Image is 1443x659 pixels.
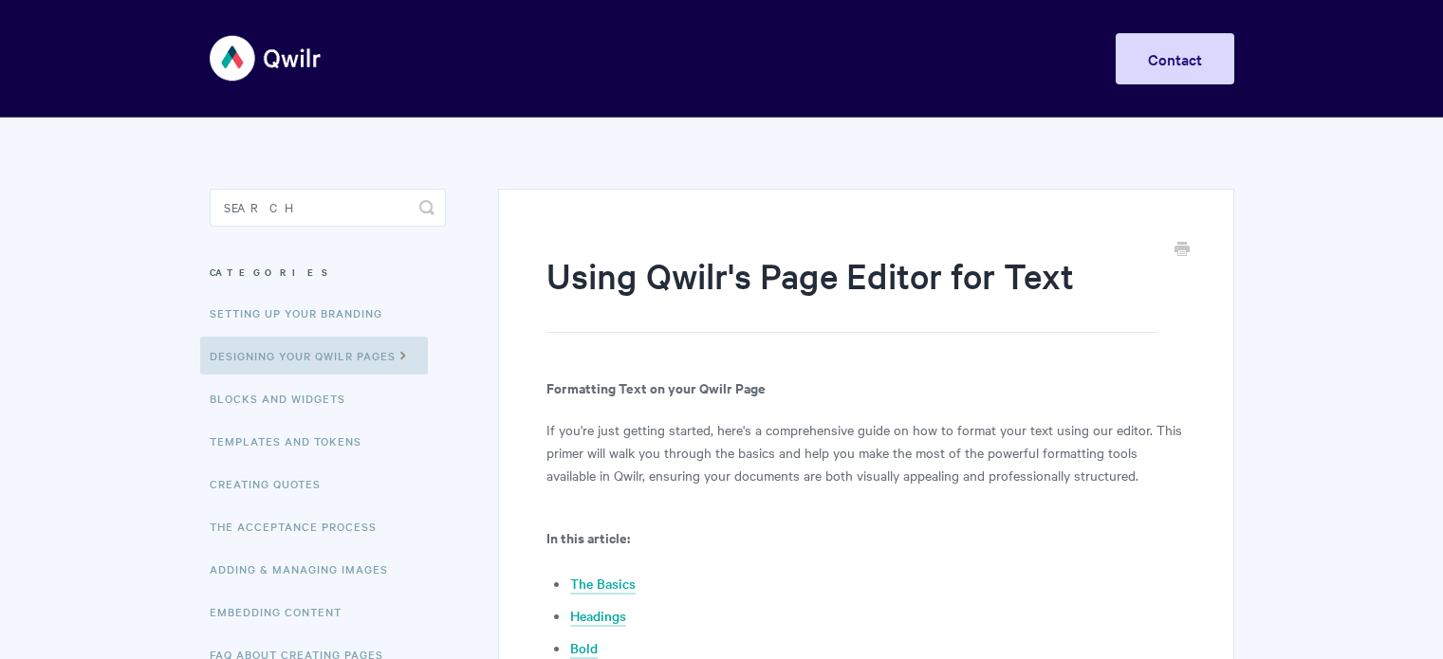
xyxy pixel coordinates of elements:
[210,23,323,94] img: Qwilr Help Center
[210,255,446,289] h3: Categories
[210,189,446,227] input: Search
[546,251,1156,333] h1: Using Qwilr's Page Editor for Text
[1175,240,1190,261] a: Print this Article
[546,377,766,397] b: Formatting Text on your Qwilr Page
[210,593,356,631] a: Embedding Content
[570,638,598,659] a: Bold
[546,527,630,547] b: In this article:
[210,422,376,460] a: Templates and Tokens
[570,574,636,595] a: The Basics
[200,337,428,375] a: Designing Your Qwilr Pages
[1116,33,1234,84] a: Contact
[210,465,335,503] a: Creating Quotes
[210,550,402,588] a: Adding & Managing Images
[546,418,1185,486] p: If you're just getting started, here's a comprehensive guide on how to format your text using our...
[210,507,391,545] a: The Acceptance Process
[210,294,397,332] a: Setting up your Branding
[570,606,626,627] a: Headings
[210,379,360,417] a: Blocks and Widgets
